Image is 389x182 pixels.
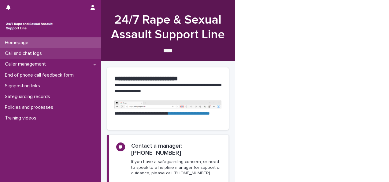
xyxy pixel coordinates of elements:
[2,83,45,89] p: Signposting links
[2,40,33,46] p: Homepage
[2,51,47,56] p: Call and chat logs
[2,115,41,121] p: Training videos
[2,61,51,67] p: Caller management
[2,72,79,78] p: End of phone call feedback form
[114,100,221,108] img: https%3A%2F%2Fcdn.document360.io%2F0deca9d6-0dac-4e56-9e8f-8d9979bfce0e%2FImages%2FDocumentation%...
[2,94,55,100] p: Safeguarding records
[2,104,58,110] p: Policies and processes
[107,13,229,42] h1: 24/7 Rape & Sexual Assault Support Line
[5,20,54,32] img: rhQMoQhaT3yELyF149Cw
[131,142,221,157] h2: Contact a manager: [PHONE_NUMBER]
